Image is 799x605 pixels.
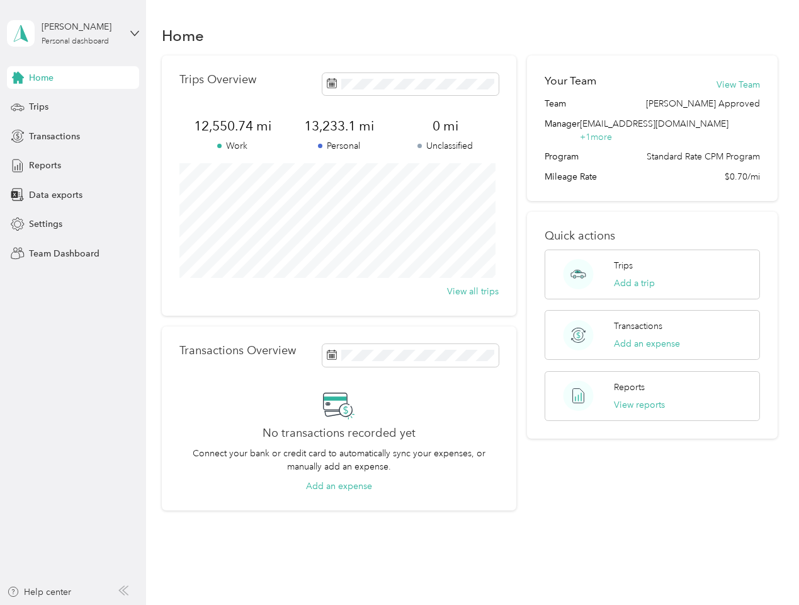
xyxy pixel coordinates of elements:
div: [PERSON_NAME] [42,20,120,33]
p: Trips Overview [179,73,256,86]
span: 13,233.1 mi [286,117,392,135]
h2: Your Team [545,73,596,89]
p: Reports [614,381,645,394]
button: Help center [7,585,71,599]
h1: Home [162,29,204,42]
p: Work [179,139,286,153]
span: Data exports [29,188,82,202]
span: Program [545,150,579,163]
span: Transactions [29,130,80,143]
span: + 1 more [580,132,612,142]
div: Personal dashboard [42,38,109,45]
p: Trips [614,259,633,272]
p: Connect your bank or credit card to automatically sync your expenses, or manually add an expense. [179,447,499,473]
iframe: Everlance-gr Chat Button Frame [728,534,799,605]
span: $0.70/mi [725,170,760,183]
span: Home [29,71,54,84]
p: Quick actions [545,229,759,243]
button: View all trips [447,285,499,298]
p: Personal [286,139,392,153]
span: [PERSON_NAME] Approved [646,97,760,110]
span: Mileage Rate [545,170,597,183]
span: 12,550.74 mi [179,117,286,135]
button: Add an expense [614,337,680,350]
span: Settings [29,217,62,231]
span: Standard Rate CPM Program [647,150,760,163]
span: Trips [29,100,48,113]
span: Team Dashboard [29,247,99,260]
button: Add an expense [306,480,372,493]
span: [EMAIL_ADDRESS][DOMAIN_NAME] [580,118,728,129]
button: View Team [717,78,760,91]
button: View reports [614,398,665,412]
p: Unclassified [392,139,499,153]
button: Add a trip [614,277,655,290]
p: Transactions Overview [179,344,296,357]
span: Manager [545,117,580,144]
span: Team [545,97,566,110]
span: Reports [29,159,61,172]
p: Transactions [614,320,662,333]
h2: No transactions recorded yet [263,427,416,440]
span: 0 mi [392,117,499,135]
